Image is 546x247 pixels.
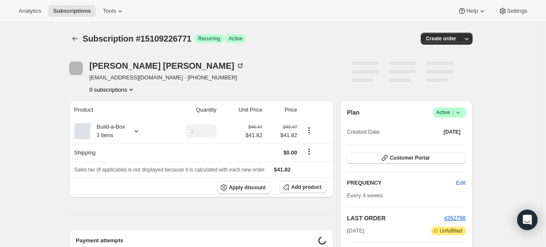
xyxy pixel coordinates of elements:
span: Settings [507,8,527,14]
button: #262798 [444,214,466,222]
button: Subscriptions [48,5,96,17]
th: Quantity [162,101,219,119]
span: | [452,109,453,116]
th: Price [265,101,300,119]
span: $0.00 [283,149,297,156]
small: $46.47 [283,124,297,129]
span: Analytics [19,8,41,14]
span: Active [229,35,243,42]
span: $41.82 [274,166,291,173]
span: Subscriptions [53,8,91,14]
span: Diana Linton [69,62,83,75]
span: Add product [291,184,321,191]
span: [DATE] [347,227,364,235]
button: Shipping actions [302,147,316,156]
span: $41.82 [245,131,262,140]
small: $46.47 [248,124,262,129]
span: Tools [103,8,116,14]
th: Unit Price [219,101,265,119]
button: Help [453,5,491,17]
span: Sales tax (if applicable) is not displayed because it is calculated with each new order. [74,167,266,173]
th: Product [69,101,162,119]
a: #262798 [444,215,466,221]
button: Apply discount [217,181,271,194]
th: Shipping [69,143,162,162]
button: [DATE] [439,126,466,138]
span: Apply discount [229,184,266,191]
div: Build-a-Box [90,123,125,140]
h2: FREQUENCY [347,179,456,187]
span: Active [436,108,462,117]
button: Product actions [90,85,136,94]
span: Create order [426,35,456,42]
h2: Plan [347,108,360,117]
span: Customer Portal [390,154,429,161]
button: Add product [279,181,326,193]
button: Subscriptions [69,33,81,45]
span: Created Date [347,128,380,136]
span: Unfulfilled [440,227,462,234]
button: Analytics [14,5,46,17]
span: Recurring [198,35,220,42]
button: Create order [421,33,461,45]
span: Subscription #15109226771 [83,34,191,43]
h2: Payment attempts [76,236,318,245]
button: Product actions [302,126,316,135]
span: $41.82 [267,131,297,140]
div: [PERSON_NAME] [PERSON_NAME] [90,62,245,70]
span: Edit [456,179,465,187]
span: Help [466,8,478,14]
button: Tools [98,5,129,17]
small: 3 Items [97,132,113,138]
button: Edit [451,176,470,190]
button: Customer Portal [347,152,465,164]
h2: LAST ORDER [347,214,444,222]
span: [DATE] [444,129,461,135]
span: [EMAIL_ADDRESS][DOMAIN_NAME] · [PHONE_NUMBER] [90,73,245,82]
div: Open Intercom Messenger [517,210,538,230]
button: Settings [493,5,532,17]
span: Every 4 weeks [347,192,383,199]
